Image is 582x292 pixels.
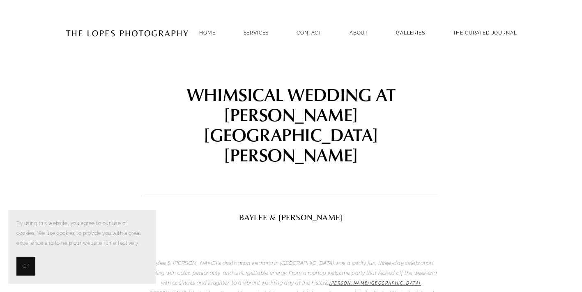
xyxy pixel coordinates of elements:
[145,260,439,286] em: Baylee & [PERSON_NAME]’s destination wedding in [GEOGRAPHIC_DATA] was a wildly fun, three-day cel...
[350,27,368,38] a: ABOUT
[244,30,269,36] a: SERVICES
[143,84,439,165] h1: WHIMSICAL WEDDING AT [PERSON_NAME][GEOGRAPHIC_DATA][PERSON_NAME]
[297,27,322,38] a: Contact
[396,27,425,38] a: GALLERIES
[453,27,517,38] a: THE CURATED JOURNAL
[16,257,35,276] button: OK
[143,213,439,221] h2: BAYLEE & [PERSON_NAME]
[16,218,148,248] p: By using this website, you agree to our use of cookies. We use cookies to provide you with a grea...
[8,210,156,284] section: Cookie banner
[65,13,189,53] img: Portugal Wedding Photographer | The Lopes Photography
[23,261,29,271] span: OK
[199,27,215,38] a: Home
